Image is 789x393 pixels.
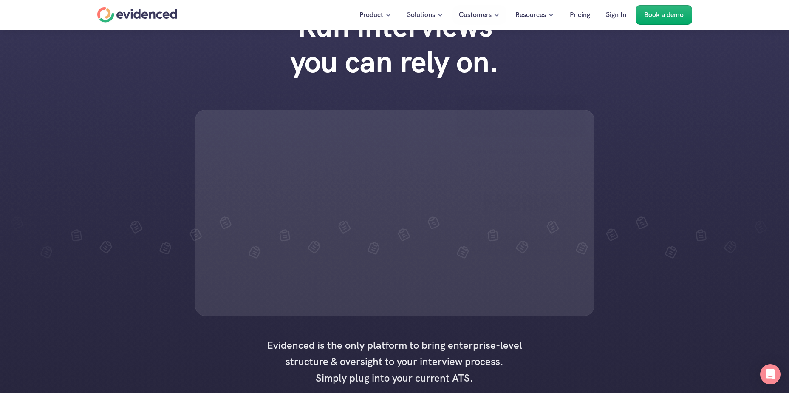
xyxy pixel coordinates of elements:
a: Book a demo [636,5,692,25]
a: Home [97,7,177,23]
a: Pricing [563,5,597,25]
p: Sign In [606,9,626,20]
p: Book a demo [644,9,684,20]
p: Resources [515,9,546,20]
a: Sign In [600,5,633,25]
h1: Run interviews you can rely on. [274,9,516,80]
p: Pricing [570,9,590,20]
h4: Evidenced is the only platform to bring enterprise-level structure & oversight to your interview ... [263,337,526,386]
p: Product [359,9,383,20]
p: Solutions [407,9,435,20]
p: Customers [459,9,492,20]
div: Open Intercom Messenger [760,364,781,384]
